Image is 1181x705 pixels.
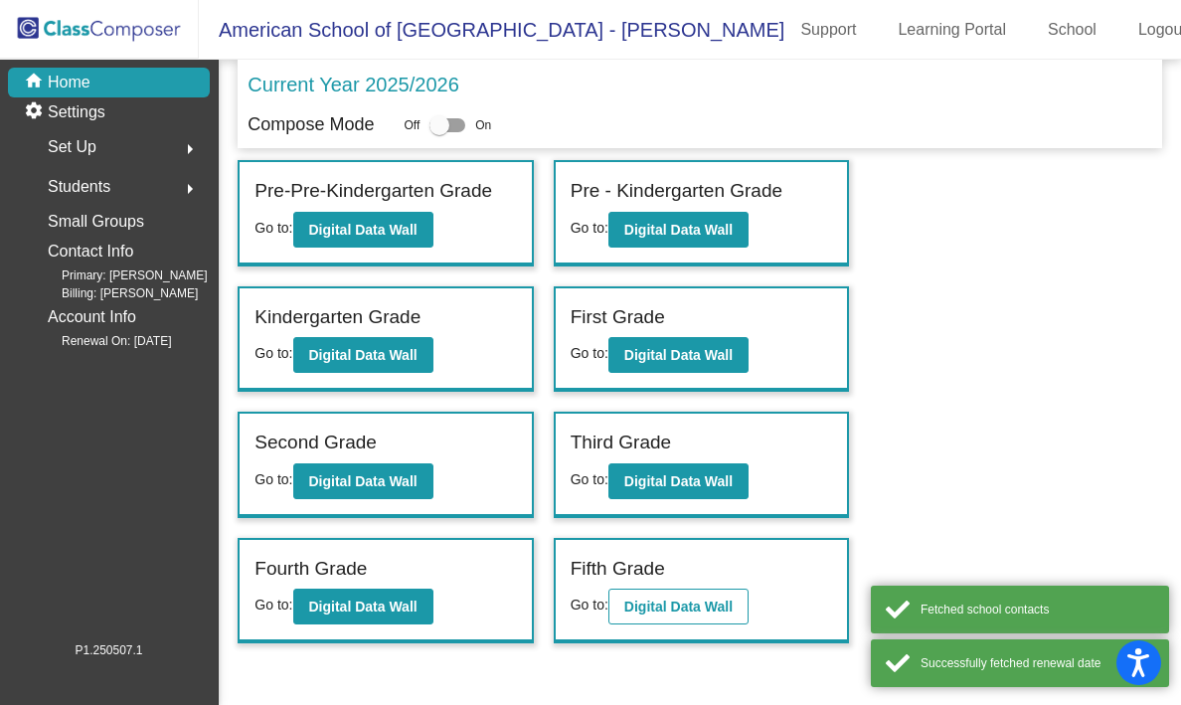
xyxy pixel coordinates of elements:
span: Go to: [254,345,292,361]
span: Go to: [571,345,608,361]
label: Second Grade [254,429,377,457]
span: Go to: [571,597,608,613]
mat-icon: arrow_right [178,177,202,201]
p: Current Year 2025/2026 [248,70,458,99]
button: Digital Data Wall [608,463,749,499]
b: Digital Data Wall [624,222,733,238]
b: Digital Data Wall [309,473,418,489]
p: Contact Info [48,238,133,265]
span: Renewal On: [DATE] [30,332,171,350]
button: Digital Data Wall [293,337,433,373]
p: Account Info [48,303,136,331]
label: Fifth Grade [571,555,665,584]
span: Go to: [254,220,292,236]
mat-icon: home [24,71,48,94]
b: Digital Data Wall [309,599,418,615]
span: Set Up [48,133,96,161]
p: Home [48,71,90,94]
a: School [1032,14,1112,46]
label: Kindergarten Grade [254,303,421,332]
button: Digital Data Wall [608,337,749,373]
span: American School of [GEOGRAPHIC_DATA] - [PERSON_NAME] [199,14,784,46]
b: Digital Data Wall [309,222,418,238]
button: Digital Data Wall [293,589,433,624]
span: Go to: [254,597,292,613]
label: Pre-Pre-Kindergarten Grade [254,177,492,206]
p: Compose Mode [248,111,374,138]
mat-icon: settings [24,100,48,124]
label: Pre - Kindergarten Grade [571,177,782,206]
label: Third Grade [571,429,671,457]
a: Learning Portal [882,14,1022,46]
button: Digital Data Wall [293,212,433,248]
b: Digital Data Wall [624,599,733,615]
button: Digital Data Wall [608,589,749,624]
button: Digital Data Wall [608,212,749,248]
label: First Grade [571,303,665,332]
a: Support [784,14,872,46]
b: Digital Data Wall [309,347,418,363]
span: Billing: [PERSON_NAME] [30,284,198,302]
button: Digital Data Wall [293,463,433,499]
p: Small Groups [48,208,144,236]
span: Go to: [571,471,608,487]
div: Successfully fetched renewal date [921,654,1154,672]
span: Primary: [PERSON_NAME] [30,266,208,284]
mat-icon: arrow_right [178,137,202,161]
b: Digital Data Wall [624,347,733,363]
span: On [475,116,491,134]
b: Digital Data Wall [624,473,733,489]
label: Fourth Grade [254,555,367,584]
span: Off [404,116,420,134]
span: Go to: [254,471,292,487]
span: Go to: [571,220,608,236]
div: Fetched school contacts [921,601,1154,618]
p: Settings [48,100,105,124]
span: Students [48,173,110,201]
